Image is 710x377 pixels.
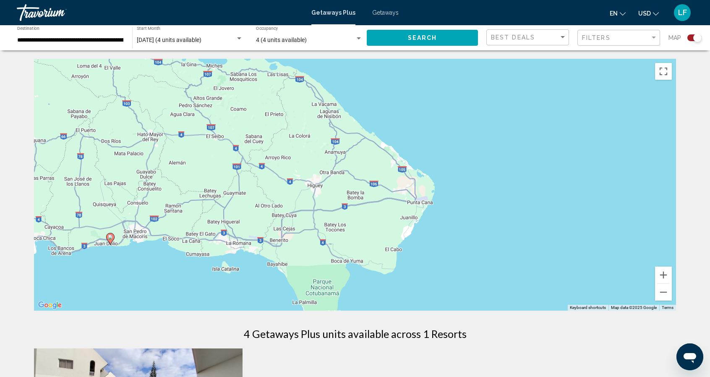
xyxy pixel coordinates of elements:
a: Travorium [17,4,303,21]
a: Getaways Plus [311,9,355,16]
span: en [610,10,618,17]
button: User Menu [671,4,693,21]
h1: 4 Getaways Plus units available across 1 Resorts [244,327,467,340]
span: Filters [582,34,611,41]
button: Filter [577,29,660,47]
img: Google [36,300,64,311]
span: USD [638,10,651,17]
span: Map [668,32,681,44]
button: Keyboard shortcuts [570,305,606,311]
span: Search [408,35,437,42]
a: Open this area in Google Maps (opens a new window) [36,300,64,311]
iframe: Button to launch messaging window [676,343,703,370]
a: Getaways [372,9,399,16]
span: Best Deals [491,34,535,41]
span: [DATE] (4 units available) [137,37,201,43]
span: LF [678,8,687,17]
button: Change language [610,7,626,19]
span: Map data ©2025 Google [611,305,657,310]
button: Search [367,30,478,45]
button: Zoom out [655,284,672,301]
span: 4 (4 units available) [256,37,307,43]
mat-select: Sort by [491,34,566,41]
button: Zoom in [655,267,672,283]
button: Change currency [638,7,659,19]
a: Terms (opens in new tab) [662,305,673,310]
button: Toggle fullscreen view [655,63,672,80]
